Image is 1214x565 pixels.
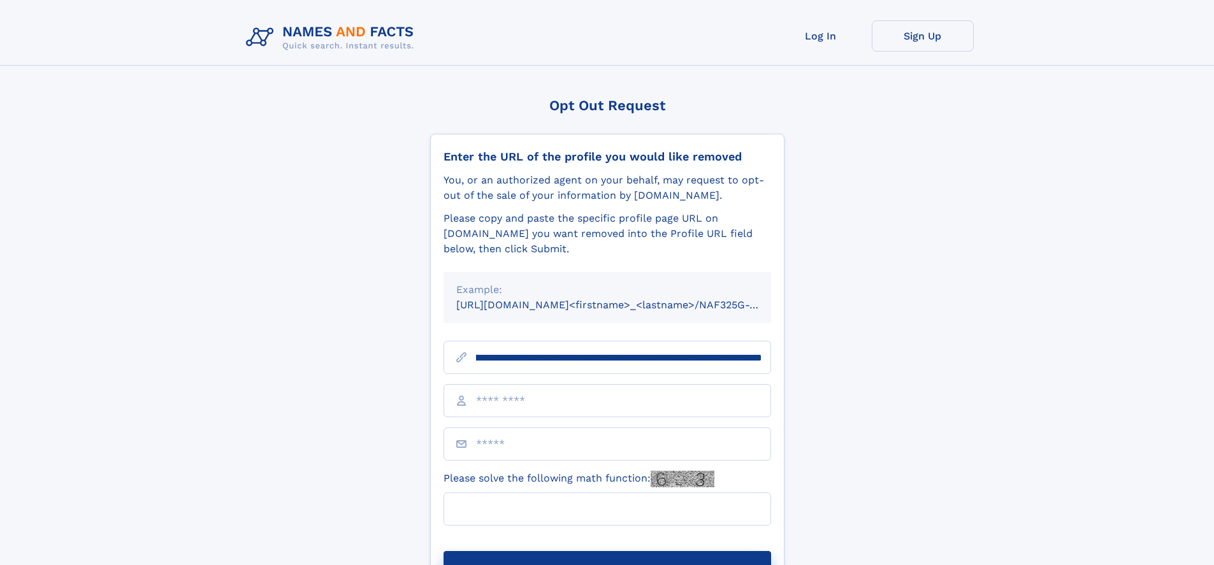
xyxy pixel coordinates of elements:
[770,20,872,52] a: Log In
[444,471,714,487] label: Please solve the following math function:
[444,173,771,203] div: You, or an authorized agent on your behalf, may request to opt-out of the sale of your informatio...
[456,282,758,297] div: Example:
[444,211,771,257] div: Please copy and paste the specific profile page URL on [DOMAIN_NAME] you want removed into the Pr...
[456,299,795,311] small: [URL][DOMAIN_NAME]<firstname>_<lastname>/NAF325G-xxxxxxxx
[444,150,771,164] div: Enter the URL of the profile you would like removed
[241,20,424,55] img: Logo Names and Facts
[872,20,974,52] a: Sign Up
[430,97,784,113] div: Opt Out Request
